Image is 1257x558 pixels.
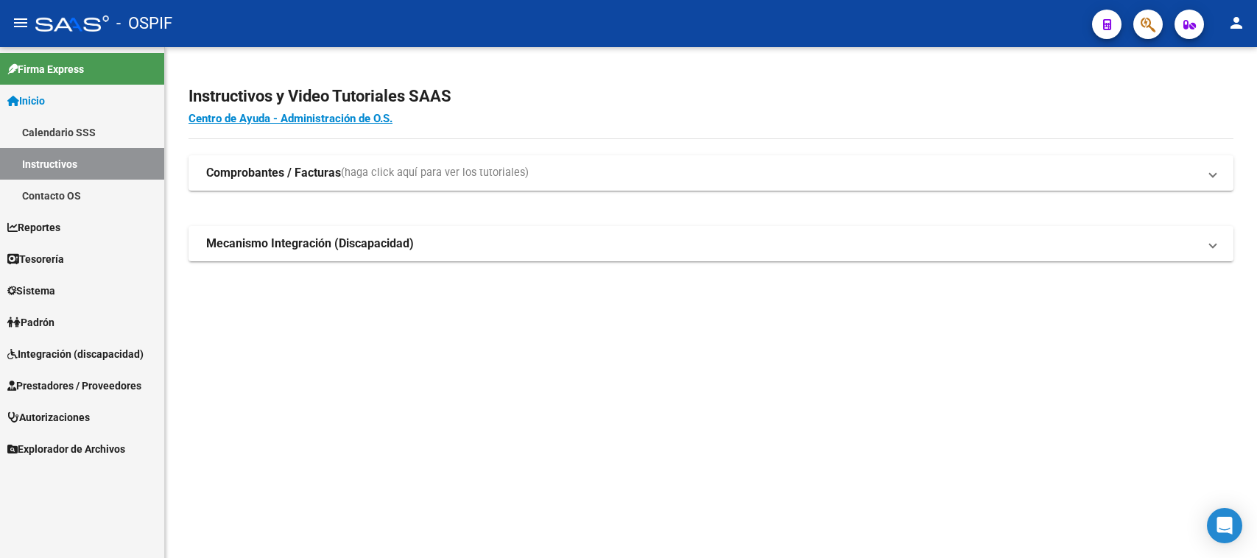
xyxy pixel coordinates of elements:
span: Sistema [7,283,55,299]
a: Centro de Ayuda - Administración de O.S. [189,112,392,125]
span: Reportes [7,219,60,236]
span: Explorador de Archivos [7,441,125,457]
h2: Instructivos y Video Tutoriales SAAS [189,82,1233,110]
div: Open Intercom Messenger [1207,508,1242,543]
span: (haga click aquí para ver los tutoriales) [341,165,529,181]
strong: Comprobantes / Facturas [206,165,341,181]
mat-icon: person [1228,14,1245,32]
span: Autorizaciones [7,409,90,425]
span: Padrón [7,314,54,331]
mat-expansion-panel-header: Comprobantes / Facturas(haga click aquí para ver los tutoriales) [189,155,1233,191]
span: Inicio [7,93,45,109]
mat-icon: menu [12,14,29,32]
mat-expansion-panel-header: Mecanismo Integración (Discapacidad) [189,226,1233,261]
strong: Mecanismo Integración (Discapacidad) [206,236,414,252]
span: - OSPIF [116,7,172,40]
span: Prestadores / Proveedores [7,378,141,394]
span: Tesorería [7,251,64,267]
span: Firma Express [7,61,84,77]
span: Integración (discapacidad) [7,346,144,362]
